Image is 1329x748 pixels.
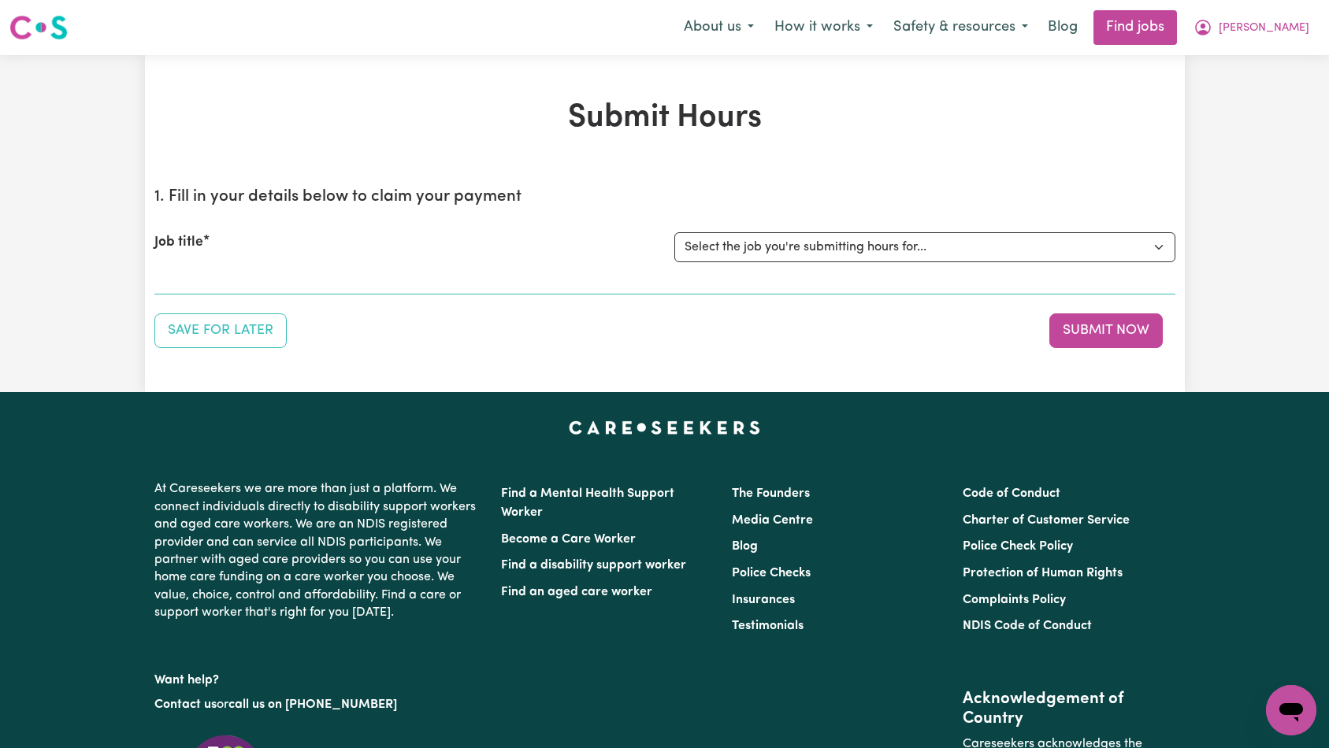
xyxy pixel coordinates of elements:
a: Find jobs [1093,10,1177,45]
span: [PERSON_NAME] [1219,20,1309,37]
button: How it works [764,11,883,44]
button: About us [674,11,764,44]
img: Careseekers logo [9,13,68,42]
iframe: Button to launch messaging window [1266,685,1316,735]
button: Submit your job report [1049,313,1163,348]
p: At Careseekers we are more than just a platform. We connect individuals directly to disability su... [154,474,482,628]
a: Police Checks [732,567,811,580]
button: My Account [1183,11,1320,44]
a: Find a Mental Health Support Worker [501,487,674,519]
a: Find a disability support worker [501,559,686,572]
a: Police Check Policy [963,540,1073,553]
a: call us on [PHONE_NUMBER] [228,698,397,711]
a: Protection of Human Rights [963,567,1123,580]
a: Blog [1038,10,1087,45]
h2: Acknowledgement of Country [963,690,1175,729]
a: Code of Conduct [963,487,1060,500]
a: Contact us [154,698,217,711]
a: Find an aged care worker [501,586,652,598]
a: The Founders [732,487,810,500]
a: Careseekers home page [569,420,760,433]
a: Media Centre [732,514,813,527]
a: NDIS Code of Conduct [963,620,1092,632]
label: Job title [154,232,203,253]
a: Charter of Customer Service [963,514,1130,527]
a: Become a Care Worker [501,533,636,546]
button: Safety & resources [883,11,1038,44]
h1: Submit Hours [154,99,1175,137]
a: Testimonials [732,620,804,632]
a: Careseekers logo [9,9,68,46]
a: Insurances [732,594,795,606]
button: Save your job report [154,313,287,348]
a: Blog [732,540,758,553]
p: Want help? [154,665,482,689]
p: or [154,690,482,720]
h2: 1. Fill in your details below to claim your payment [154,187,1175,207]
a: Complaints Policy [963,594,1066,606]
